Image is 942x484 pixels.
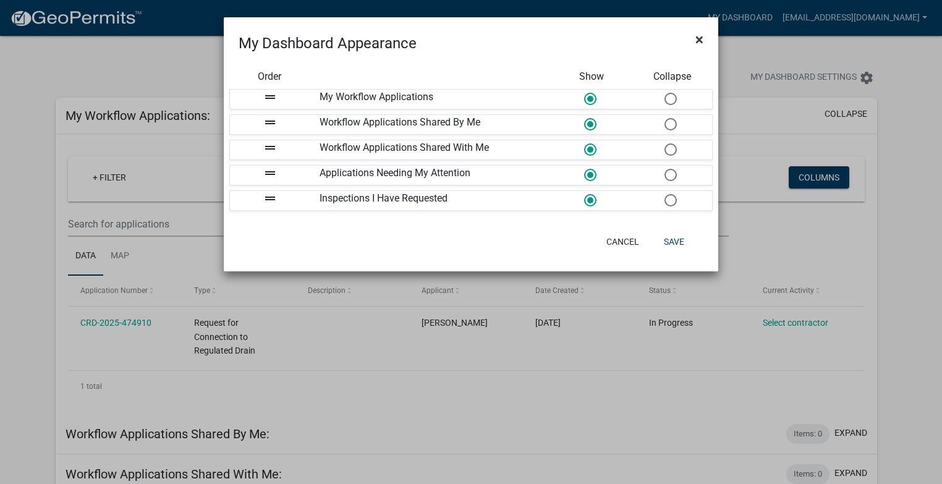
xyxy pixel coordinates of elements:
div: Collapse [632,69,713,84]
h4: My Dashboard Appearance [239,32,417,54]
div: Show [551,69,632,84]
div: Workflow Applications Shared By Me [310,115,551,134]
i: drag_handle [263,115,278,130]
div: Order [229,69,310,84]
button: Save [654,231,694,253]
button: Cancel [596,231,649,253]
i: drag_handle [263,166,278,180]
span: × [695,31,703,48]
div: My Workflow Applications [310,90,551,109]
div: Inspections I Have Requested [310,191,551,210]
div: Workflow Applications Shared With Me [310,140,551,159]
i: drag_handle [263,90,278,104]
div: Applications Needing My Attention [310,166,551,185]
i: drag_handle [263,140,278,155]
i: drag_handle [263,191,278,206]
button: Close [685,22,713,57]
